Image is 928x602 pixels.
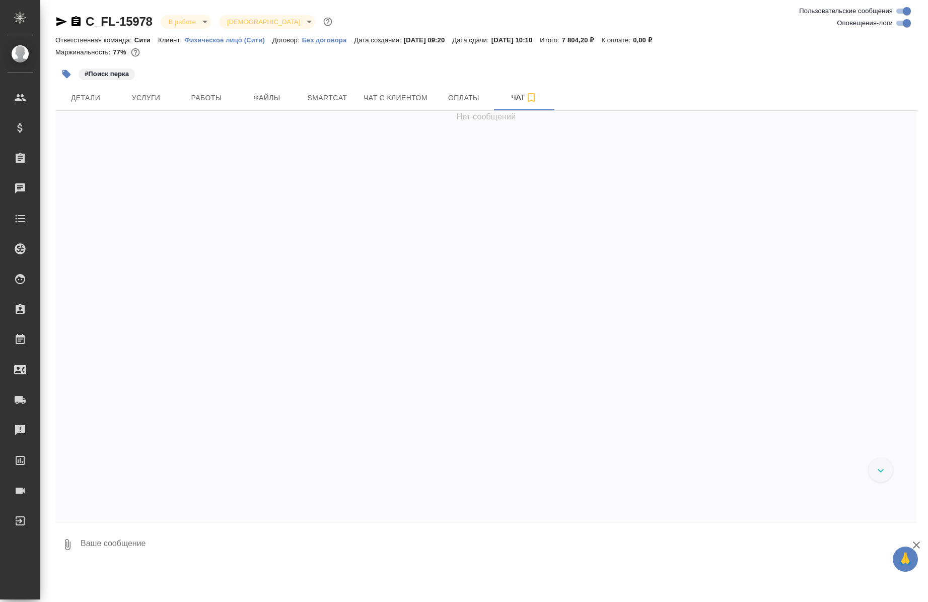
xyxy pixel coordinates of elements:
[55,36,134,44] p: Ответственная команда:
[184,35,272,44] a: Физическое лицо (Сити)
[158,36,184,44] p: Клиент:
[122,92,170,104] span: Услуги
[525,92,537,104] svg: Подписаться
[129,46,142,59] button: 1521.64 RUB;
[321,15,334,28] button: Доп статусы указывают на важность/срочность заказа
[837,18,893,28] span: Оповещения-логи
[113,48,128,56] p: 77%
[161,15,211,29] div: В работе
[166,18,199,26] button: В работе
[897,549,914,570] span: 🙏
[55,16,67,28] button: Скопировать ссылку для ЯМессенджера
[500,91,548,104] span: Чат
[55,48,113,56] p: Маржинальность:
[272,36,302,44] p: Договор:
[219,15,315,29] div: В работе
[302,35,354,44] a: Без договора
[86,15,153,28] a: C_FL-15978
[182,92,231,104] span: Работы
[78,69,136,78] span: Поиск перка
[85,69,129,79] p: #Поиск перка
[354,36,403,44] p: Дата создания:
[184,36,272,44] p: Физическое лицо (Сити)
[70,16,82,28] button: Скопировать ссылку
[491,36,540,44] p: [DATE] 10:10
[243,92,291,104] span: Файлы
[452,36,491,44] p: Дата сдачи:
[457,111,516,123] span: Нет сообщений
[303,92,351,104] span: Smartcat
[633,36,660,44] p: 0,00 ₽
[440,92,488,104] span: Оплаты
[404,36,453,44] p: [DATE] 09:20
[364,92,427,104] span: Чат с клиентом
[540,36,561,44] p: Итого:
[601,36,633,44] p: К оплате:
[61,92,110,104] span: Детали
[799,6,893,16] span: Пользовательские сообщения
[302,36,354,44] p: Без договора
[893,547,918,572] button: 🙏
[224,18,303,26] button: [DEMOGRAPHIC_DATA]
[562,36,602,44] p: 7 804,20 ₽
[134,36,158,44] p: Сити
[55,63,78,85] button: Добавить тэг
